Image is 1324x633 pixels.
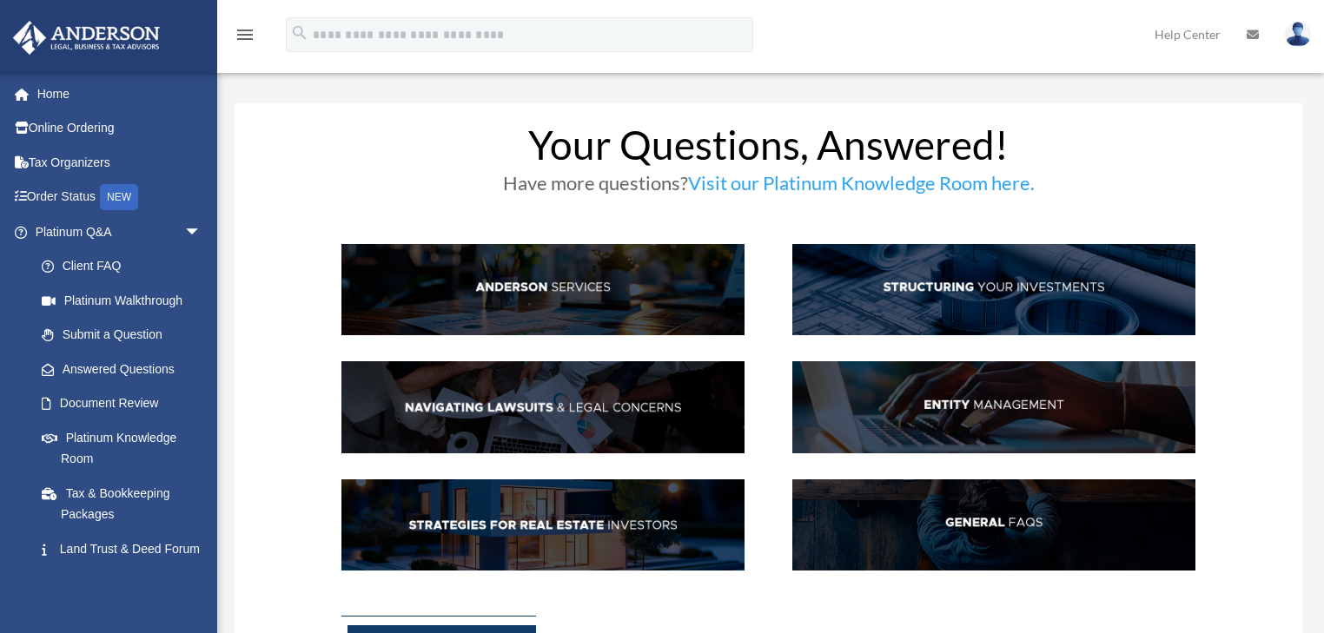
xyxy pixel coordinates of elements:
[24,283,228,318] a: Platinum Walkthrough
[290,23,309,43] i: search
[341,479,745,570] img: StratsRE_hdr
[24,318,228,353] a: Submit a Question
[12,111,228,146] a: Online Ordering
[24,531,228,566] a: Land Trust & Deed Forum
[24,249,219,284] a: Client FAQ
[792,361,1196,452] img: EntManag_hdr
[1285,22,1311,47] img: User Pic
[12,180,228,215] a: Order StatusNEW
[100,184,138,210] div: NEW
[341,125,1195,174] h1: Your Questions, Answered!
[341,361,745,452] img: NavLaw_hdr
[12,145,228,180] a: Tax Organizers
[8,21,165,55] img: Anderson Advisors Platinum Portal
[24,352,228,386] a: Answered Questions
[12,76,228,111] a: Home
[235,24,255,45] i: menu
[688,171,1035,203] a: Visit our Platinum Knowledge Room here.
[792,479,1196,570] img: GenFAQ_hdr
[341,174,1195,201] h3: Have more questions?
[184,214,219,250] span: arrow_drop_down
[341,244,745,335] img: AndServ_hdr
[24,420,228,476] a: Platinum Knowledge Room
[24,566,228,601] a: Portal Feedback
[235,30,255,45] a: menu
[12,214,228,249] a: Platinum Q&Aarrow_drop_down
[24,386,228,421] a: Document Review
[792,244,1196,335] img: StructInv_hdr
[24,476,228,531] a: Tax & Bookkeeping Packages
